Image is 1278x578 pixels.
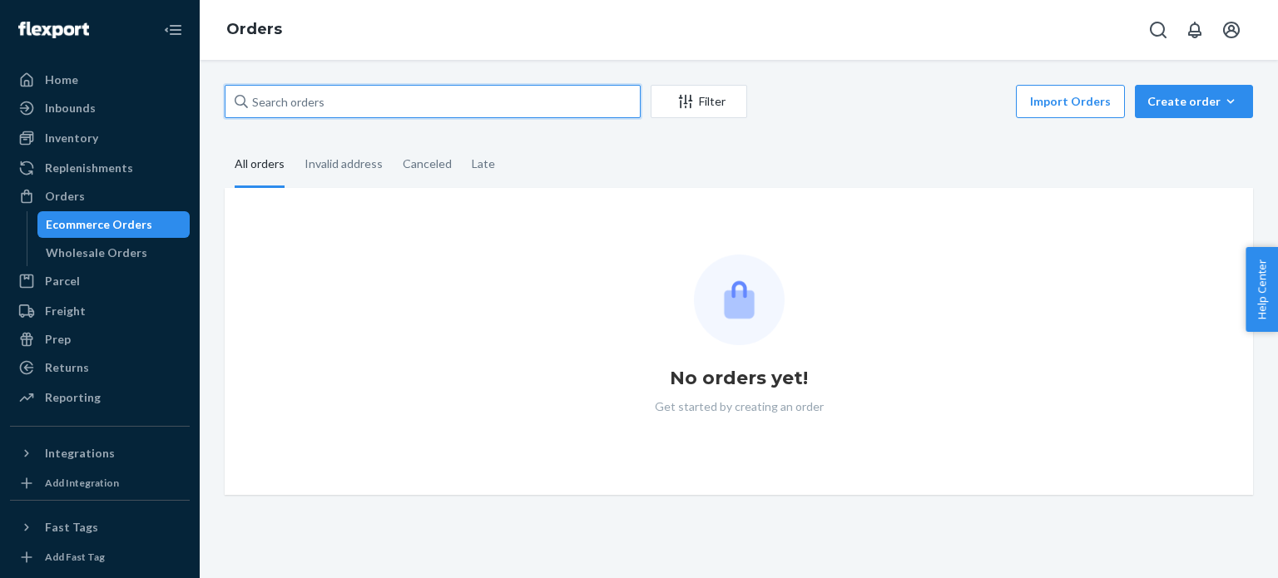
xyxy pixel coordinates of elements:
h1: No orders yet! [670,365,808,392]
div: All orders [235,142,285,188]
div: Late [472,142,495,185]
div: Freight [45,303,86,319]
a: Freight [10,298,190,324]
div: Home [45,72,78,88]
a: Replenishments [10,155,190,181]
div: Fast Tags [45,519,98,536]
div: Replenishments [45,160,133,176]
a: Ecommerce Orders [37,211,191,238]
div: Ecommerce Orders [46,216,152,233]
div: Create order [1147,93,1241,110]
a: Inbounds [10,95,190,121]
input: Search orders [225,85,641,118]
button: Close Navigation [156,13,190,47]
div: Prep [45,331,71,348]
button: Help Center [1246,247,1278,332]
a: Wholesale Orders [37,240,191,266]
button: Create order [1135,85,1253,118]
a: Returns [10,354,190,381]
a: Parcel [10,268,190,294]
div: Add Fast Tag [45,550,105,564]
a: Add Integration [10,473,190,493]
button: Filter [651,85,747,118]
span: Support [121,12,181,27]
div: Returns [45,359,89,376]
div: Parcel [45,273,80,289]
a: Add Fast Tag [10,547,190,567]
div: Add Integration [45,476,119,490]
a: Orders [10,183,190,210]
button: Open Search Box [1142,13,1175,47]
a: Home [10,67,190,93]
a: Reporting [10,384,190,411]
button: Open notifications [1178,13,1211,47]
div: Reporting [45,389,101,406]
div: Inbounds [45,100,96,116]
div: Filter [651,93,746,110]
img: Empty list [694,254,785,345]
div: Invalid address [305,142,383,185]
a: Prep [10,326,190,353]
img: Flexport logo [18,22,89,38]
button: Import Orders [1016,85,1125,118]
a: Inventory [10,125,190,151]
div: Integrations [45,445,115,462]
button: Fast Tags [10,514,190,541]
div: Orders [45,188,85,205]
div: Canceled [403,142,452,185]
div: Inventory [45,130,98,146]
p: Get started by creating an order [655,398,824,415]
a: Orders [226,20,282,38]
button: Open account menu [1215,13,1248,47]
button: Integrations [10,440,190,467]
ol: breadcrumbs [213,6,295,54]
div: Wholesale Orders [46,245,147,261]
